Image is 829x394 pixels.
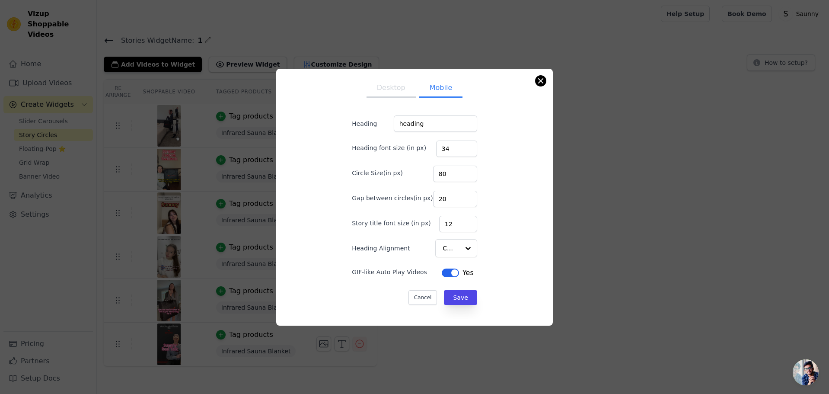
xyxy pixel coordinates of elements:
[419,79,462,98] button: Mobile
[352,268,427,276] label: GIF-like Auto Play Videos
[352,144,426,152] label: Heading font size (in px)
[352,194,433,202] label: Gap between circles(in px)
[352,169,403,177] label: Circle Size(in px)
[394,115,477,132] input: Add a heading
[352,244,411,253] label: Heading Alignment
[462,268,474,278] span: Yes
[408,290,437,305] button: Cancel
[793,359,819,385] a: 开放式聊天
[444,290,477,305] button: Save
[352,119,394,128] label: Heading
[536,76,546,86] button: Close modal
[352,219,430,227] label: Story title font size (in px)
[367,79,416,98] button: Desktop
